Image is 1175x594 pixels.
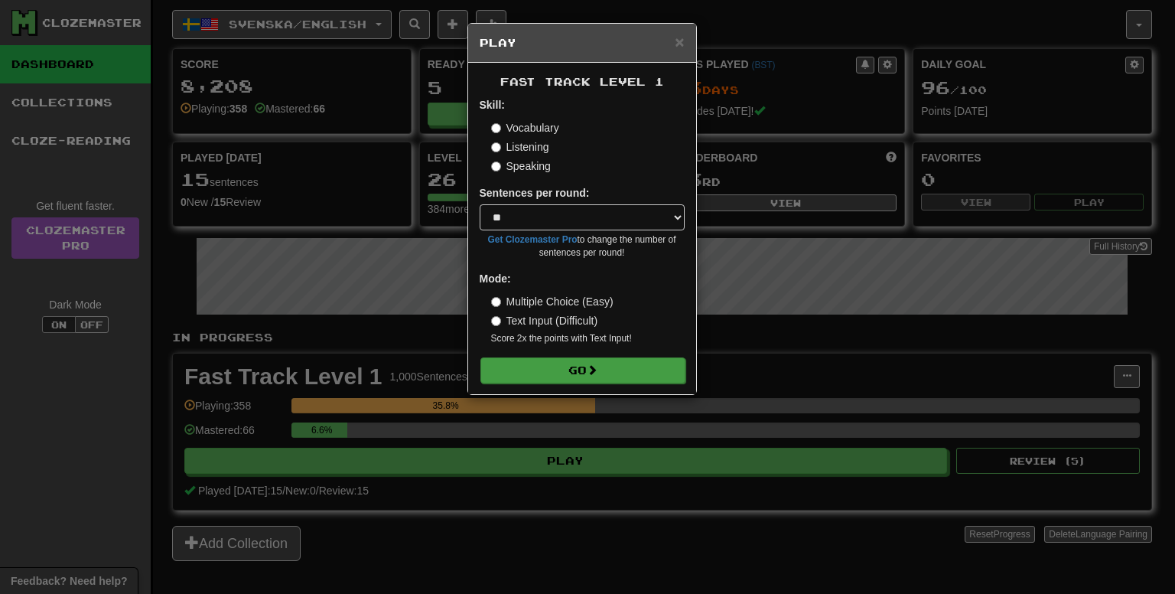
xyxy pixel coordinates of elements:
[491,316,501,326] input: Text Input (Difficult)
[480,35,685,51] h5: Play
[491,158,551,174] label: Speaking
[488,234,578,245] a: Get Clozemaster Pro
[675,33,684,51] span: ×
[491,120,559,135] label: Vocabulary
[480,273,511,285] strong: Mode:
[491,139,549,155] label: Listening
[491,142,501,152] input: Listening
[491,297,501,307] input: Multiple Choice (Easy)
[491,123,501,133] input: Vocabulary
[480,99,505,111] strong: Skill:
[491,162,501,171] input: Speaking
[480,185,590,201] label: Sentences per round:
[480,233,685,259] small: to change the number of sentences per round!
[675,34,684,50] button: Close
[491,313,598,328] label: Text Input (Difficult)
[491,332,685,345] small: Score 2x the points with Text Input !
[491,294,614,309] label: Multiple Choice (Easy)
[480,357,685,383] button: Go
[500,75,664,88] span: Fast Track Level 1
